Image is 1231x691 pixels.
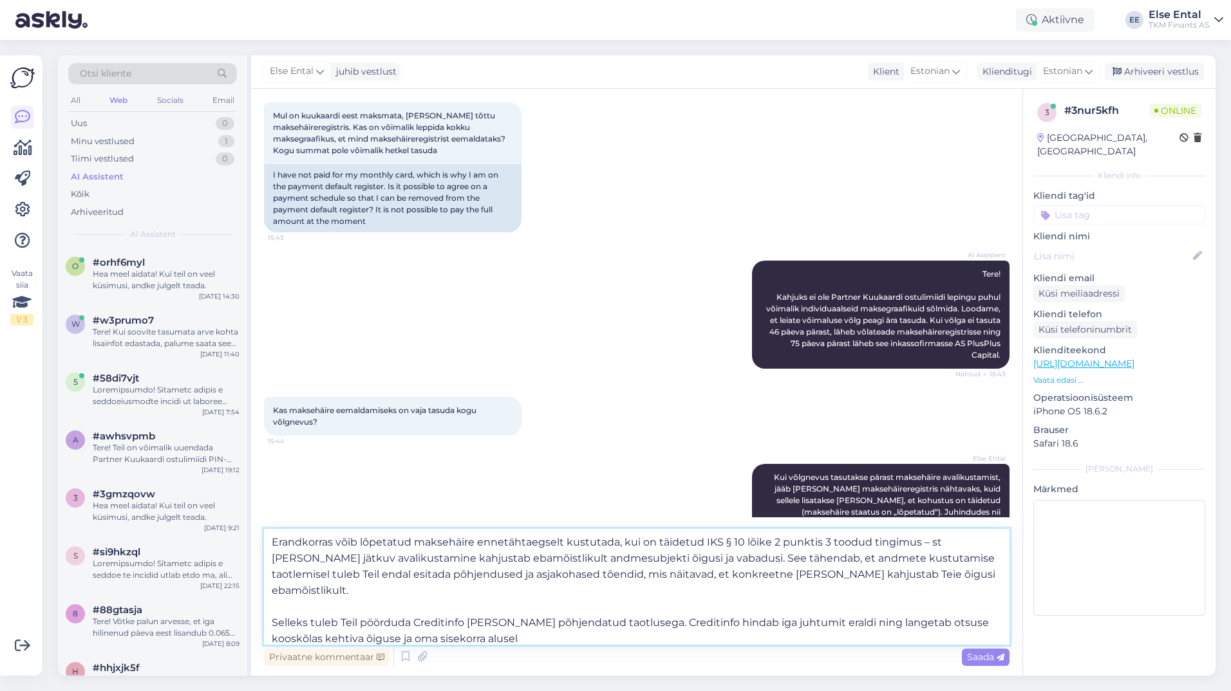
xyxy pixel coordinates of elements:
div: Email [210,92,237,109]
span: 15:43 [268,233,316,243]
span: Else Ental [270,64,314,78]
a: Else EntalTKM Finants AS [1149,10,1223,30]
div: AI Assistent [71,170,124,183]
div: Socials [155,92,186,109]
div: Minu vestlused [71,135,135,148]
div: I have not paid for my monthly card, which is why I am on the payment default register. Is it pos... [264,164,522,232]
input: Lisa nimi [1034,249,1190,263]
div: [PERSON_NAME] [1033,463,1205,475]
span: 3 [1045,107,1049,117]
div: [DATE] 11:40 [200,349,240,359]
div: Tere! Teil on võimalik uuendada Partner Kuukaardi ostulimiidi PIN-koodi Partnerkaardi iseteenindu... [93,442,240,465]
span: Nähtud ✓ 15:43 [955,369,1006,379]
p: Vaata edasi ... [1033,374,1205,386]
span: o [72,261,79,271]
div: 0 [216,152,234,165]
div: [GEOGRAPHIC_DATA], [GEOGRAPHIC_DATA] [1037,131,1179,158]
span: w [71,319,80,329]
span: Estonian [1043,64,1082,78]
div: Tiimi vestlused [71,152,134,165]
span: h [72,667,79,676]
div: Vaata siia [10,268,33,326]
span: Online [1149,104,1201,118]
span: Mul on kuukaardi eest maksmata, [PERSON_NAME] tõttu maksehäireregistris. Kas on võimalik leppida ... [273,111,507,155]
div: Hea meel aidata! Kui teil on veel küsimusi, andke julgelt teada. [93,268,240,291]
textarea: Erandkorras võib lõpetatud maksehäire ennetähtaegselt kustutada, kui on täidetud IKS § 10 lõike 2... [264,529,1010,645]
span: #88gtasja [93,604,142,616]
div: Arhiveeri vestlus [1105,63,1204,80]
span: Otsi kliente [80,67,131,80]
div: Tere! Kui soovite tasumata arve kohta lisainfot edastada, palume saata see e-posti aadressile [EM... [93,326,240,349]
span: 15:44 [268,436,316,446]
span: AI Assistent [130,228,176,240]
div: Aktiivne [1016,8,1095,32]
span: AI Assistent [957,250,1006,260]
div: Loremipsumdo! Sitametc adipis e seddoeiusmodte incidi ut laboree dolor magn al, eni Admi veniamqu... [93,384,240,407]
div: TKM Finants AS [1149,20,1209,30]
div: Klient [868,65,899,78]
div: Klienditugi [977,65,1032,78]
p: Operatsioonisüsteem [1033,391,1205,405]
span: Estonian [910,64,950,78]
span: Kui võlgnevus tasutakse pärast maksehäire avalikustamist, jääb [PERSON_NAME] maksehäireregistris ... [764,472,1002,551]
p: Safari 18.6 [1033,437,1205,450]
input: Lisa tag [1033,205,1205,225]
div: Küsi meiliaadressi [1033,285,1125,302]
div: # 3nur5kfh [1064,103,1149,118]
div: Else Ental [1149,10,1209,20]
span: #3gmzqovw [93,488,155,500]
p: Kliendi telefon [1033,308,1205,321]
div: Web [107,92,130,109]
p: Kliendi tag'id [1033,189,1205,203]
p: Märkmed [1033,483,1205,496]
a: [URL][DOMAIN_NAME] [1033,358,1134,369]
p: Klienditeekond [1033,344,1205,357]
div: [DATE] 19:12 [202,465,240,475]
div: [DATE] 22:15 [200,581,240,591]
span: s [73,551,78,560]
span: #58di7vjt [93,373,139,384]
div: Tere! Võtke palun arvesse, et iga hilinenud päeva eest lisandub 0.065% viivistasu, mis kuvatakse ... [93,616,240,639]
div: Kõik [71,188,89,201]
span: a [73,435,79,445]
p: iPhone OS 18.6.2 [1033,405,1205,418]
div: Loremipsumdo! Sitametc adipis e seddoe te incidid utlab etdo ma, ali Enim adminimve quisno exe ul... [93,558,240,581]
span: 8 [73,609,78,618]
div: Hea meel aidata! Kui teil on veel küsimusi, andke julgelt teada. [93,500,240,523]
div: [DATE] 8:09 [202,639,240,649]
p: Kliendi nimi [1033,230,1205,243]
span: Else Ental [957,454,1006,463]
span: #hhjxjk5f [93,662,140,674]
div: All [68,92,83,109]
p: Brauser [1033,423,1205,437]
div: Uus [71,117,87,130]
div: [DATE] 7:54 [202,407,240,417]
div: Privaatne kommentaar [264,649,390,666]
img: Askly Logo [10,66,35,90]
span: #awhsvpmb [93,430,155,442]
div: juhib vestlust [331,65,397,78]
span: Saada [967,651,1004,663]
span: #w3prumo7 [93,315,154,326]
div: [DATE] 14:30 [199,291,240,301]
div: Küsi telefoninumbrit [1033,321,1137,338]
span: Kas maksehäire eemaldamiseks on vaja tasuda kogu võlgnevus? [273,405,478,427]
p: Kliendi email [1033,272,1205,285]
div: 0 [216,117,234,130]
div: 1 [218,135,234,148]
span: #orhf6myl [93,257,145,268]
div: [DATE] 9:21 [204,523,240,533]
span: 5 [73,377,78,387]
div: 1 / 3 [10,314,33,326]
div: Arhiveeritud [71,206,124,219]
div: EE [1125,11,1143,29]
span: #si9hkzql [93,546,140,558]
span: 3 [73,493,78,502]
div: Kliendi info [1033,170,1205,181]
